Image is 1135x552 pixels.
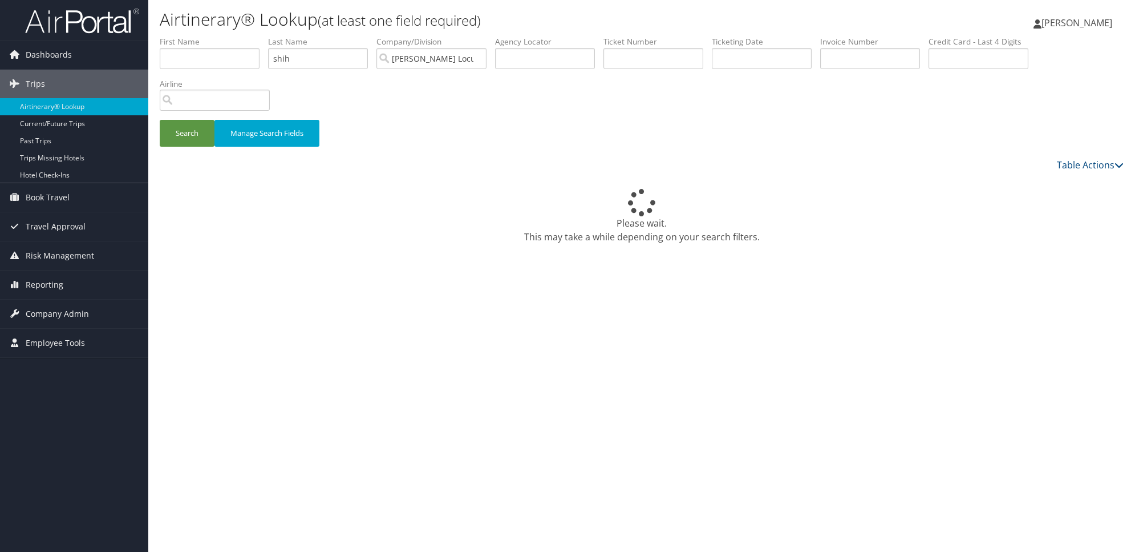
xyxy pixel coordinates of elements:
span: [PERSON_NAME] [1041,17,1112,29]
h1: Airtinerary® Lookup [160,7,802,31]
span: Company Admin [26,300,89,328]
label: Company/Division [376,36,495,47]
button: Manage Search Fields [214,120,319,147]
div: Please wait. This may take a while depending on your search filters. [160,189,1124,244]
label: Last Name [268,36,376,47]
label: Agency Locator [495,36,603,47]
img: airportal-logo.png [25,7,139,34]
span: Reporting [26,271,63,299]
label: Ticket Number [603,36,712,47]
small: (at least one field required) [318,11,481,30]
a: Table Actions [1057,159,1124,171]
span: Trips [26,70,45,98]
a: [PERSON_NAME] [1033,6,1124,40]
label: First Name [160,36,268,47]
button: Search [160,120,214,147]
label: Ticketing Date [712,36,820,47]
span: Book Travel [26,183,70,212]
span: Dashboards [26,41,72,69]
label: Invoice Number [820,36,929,47]
span: Risk Management [26,241,94,270]
label: Airline [160,78,278,90]
label: Credit Card - Last 4 Digits [929,36,1037,47]
span: Employee Tools [26,329,85,357]
span: Travel Approval [26,212,86,241]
